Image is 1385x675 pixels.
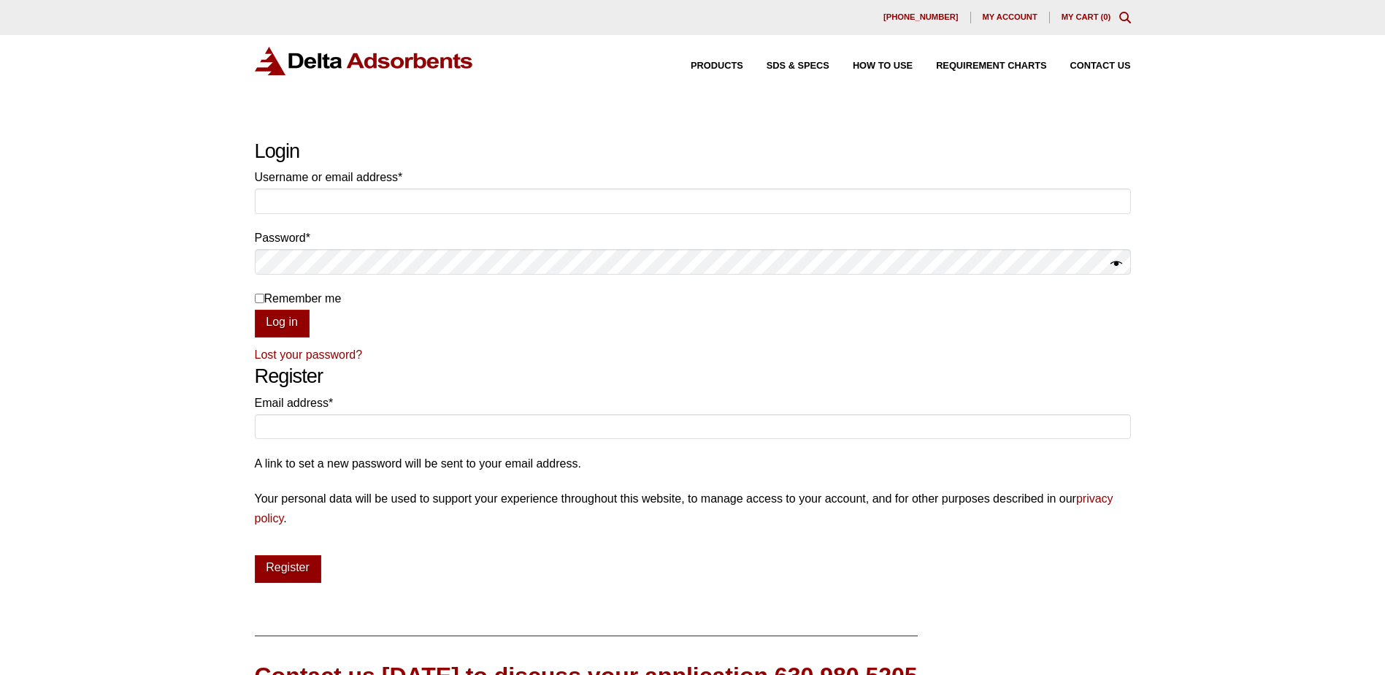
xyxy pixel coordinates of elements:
a: My Cart (0) [1062,12,1111,21]
h2: Register [255,365,1131,389]
a: My account [971,12,1050,23]
a: Lost your password? [255,348,363,361]
div: Toggle Modal Content [1119,12,1131,23]
button: Show password [1110,254,1122,275]
a: Requirement Charts [913,61,1046,71]
a: [PHONE_NUMBER] [872,12,971,23]
span: My account [983,13,1037,21]
button: Register [255,555,321,583]
a: Contact Us [1047,61,1131,71]
span: 0 [1103,12,1108,21]
span: Requirement Charts [936,61,1046,71]
span: [PHONE_NUMBER] [883,13,959,21]
span: SDS & SPECS [767,61,829,71]
a: SDS & SPECS [743,61,829,71]
span: Products [691,61,743,71]
input: Remember me [255,294,264,303]
label: Password [255,228,1131,248]
span: How to Use [853,61,913,71]
a: How to Use [829,61,913,71]
span: Contact Us [1070,61,1131,71]
h2: Login [255,140,1131,164]
img: Delta Adsorbents [255,47,474,75]
span: Remember me [264,292,342,305]
p: A link to set a new password will be sent to your email address. [255,454,1131,473]
p: Your personal data will be used to support your experience throughout this website, to manage acc... [255,489,1131,528]
label: Email address [255,393,1131,413]
button: Log in [255,310,310,337]
label: Username or email address [255,167,1131,187]
a: Products [667,61,743,71]
a: privacy policy [255,492,1113,525]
